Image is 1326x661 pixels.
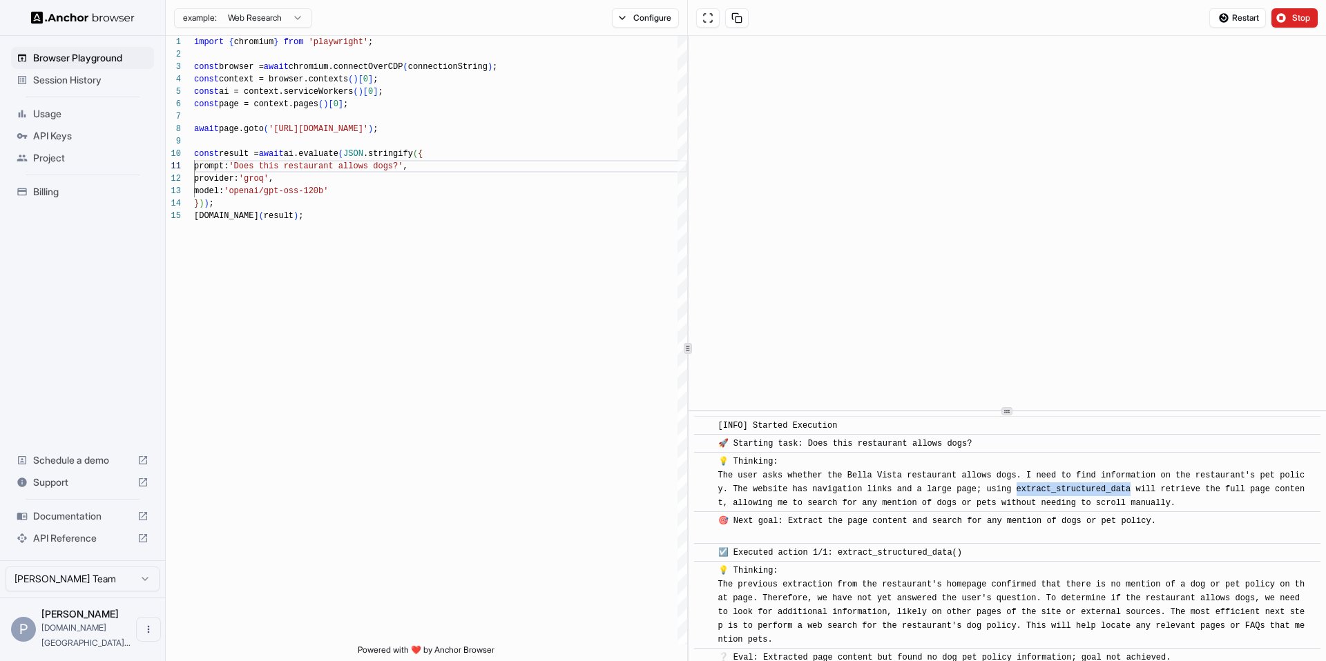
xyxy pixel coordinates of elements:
span: ( [259,211,264,221]
span: ( [353,87,358,97]
span: await [264,62,289,72]
span: ) [488,62,492,72]
span: ​ [701,437,708,451]
div: Schedule a demo [11,449,154,471]
span: const [194,87,219,97]
span: result = [219,149,259,159]
span: , [269,174,273,184]
span: Project [33,151,148,165]
span: 💡 Thinking: The user asks whether the Bella Vista restaurant allows dogs. I need to find informat... [718,457,1305,508]
span: 🚀 Starting task: Does this restaurant allows dogs? [718,439,972,448]
span: await [194,124,219,134]
div: 6 [166,98,181,110]
span: ; [492,62,497,72]
span: ​ [701,564,708,578]
div: 15 [166,210,181,222]
span: ☑️ Executed action 1/1: extract_structured_data() [718,548,962,558]
span: example: [183,12,217,23]
span: ; [373,124,378,134]
span: Usage [33,107,148,121]
div: 4 [166,73,181,86]
span: context = browser.contexts [219,75,348,84]
span: Billing [33,185,148,199]
div: 1 [166,36,181,48]
span: '[URL][DOMAIN_NAME]' [269,124,368,134]
span: browser = [219,62,264,72]
span: API Keys [33,129,148,143]
span: Powered with ❤️ by Anchor Browser [358,644,494,661]
span: Documentation [33,509,132,523]
span: const [194,149,219,159]
span: ; [378,87,383,97]
span: prompt: [194,161,229,171]
span: ​ [701,546,708,560]
div: Project [11,147,154,169]
button: Open menu [136,617,161,642]
span: , [403,161,407,171]
span: ] [368,75,373,84]
div: Documentation [11,505,154,527]
span: const [194,99,219,109]
span: ) [294,211,298,221]
span: ] [338,99,343,109]
span: ( [318,99,323,109]
div: 8 [166,123,181,135]
button: Restart [1209,8,1266,28]
span: ) [204,199,209,208]
div: Browser Playground [11,47,154,69]
button: Open in full screen [696,8,720,28]
span: idea.barcelona@gmail.com [41,622,131,648]
span: ( [264,124,269,134]
span: 'groq' [239,174,269,184]
div: Support [11,471,154,493]
span: Restart [1232,12,1259,23]
span: .stringify [363,149,413,159]
span: [ [358,75,363,84]
span: Session History [33,73,148,87]
span: result [264,211,294,221]
div: 13 [166,185,181,197]
div: 2 [166,48,181,61]
span: 💡 Thinking: The previous extraction from the restaurant's homepage confirmed that there is no men... [718,566,1305,644]
span: 0 [368,87,373,97]
span: const [194,62,219,72]
button: Copy session ID [725,8,749,28]
button: Stop [1271,8,1318,28]
span: [ [328,99,333,109]
span: ; [343,99,348,109]
span: await [259,149,284,159]
span: ( [413,149,418,159]
span: JSON [343,149,363,159]
span: ) [199,199,204,208]
span: ​ [701,455,708,468]
span: provider: [194,174,239,184]
span: ; [298,211,303,221]
span: ai = context.serviceWorkers [219,87,353,97]
span: 0 [334,99,338,109]
span: Schedule a demo [33,453,132,467]
div: 10 [166,148,181,160]
span: { [418,149,423,159]
span: { [229,37,233,47]
span: ) [353,75,358,84]
span: API Reference [33,531,132,545]
span: model: [194,186,224,196]
img: Anchor Logo [31,11,135,24]
div: 7 [166,110,181,123]
span: ( [338,149,343,159]
span: } [273,37,278,47]
span: ) [368,124,373,134]
span: import [194,37,224,47]
div: 3 [166,61,181,73]
div: Billing [11,181,154,203]
div: API Keys [11,125,154,147]
div: 11 [166,160,181,172]
div: API Reference [11,527,154,549]
button: Configure [612,8,679,28]
span: from [284,37,304,47]
span: ; [368,37,373,47]
span: 'openai/gpt-oss-120b' [224,186,328,196]
span: ; [209,199,214,208]
div: Session History [11,69,154,91]
span: [DOMAIN_NAME] [194,211,259,221]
